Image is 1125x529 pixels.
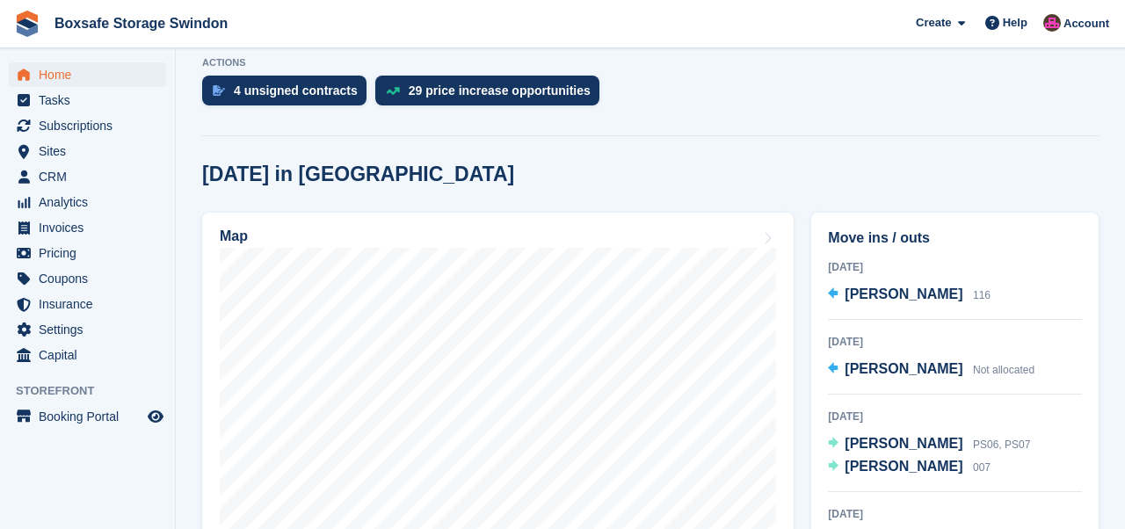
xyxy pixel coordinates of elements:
span: PS06, PS07 [973,438,1030,451]
span: [PERSON_NAME] [845,361,962,376]
a: [PERSON_NAME] Not allocated [828,359,1034,381]
a: menu [9,266,166,291]
img: price_increase_opportunities-93ffe204e8149a01c8c9dc8f82e8f89637d9d84a8eef4429ea346261dce0b2c0.svg [386,87,400,95]
span: Help [1003,14,1027,32]
h2: Move ins / outs [828,228,1082,249]
span: Booking Portal [39,404,144,429]
span: Subscriptions [39,113,144,138]
a: Boxsafe Storage Swindon [47,9,235,38]
span: Coupons [39,266,144,291]
div: 4 unsigned contracts [234,83,358,98]
span: Capital [39,343,144,367]
a: menu [9,343,166,367]
div: [DATE] [828,259,1082,275]
span: Create [916,14,951,32]
span: Sites [39,139,144,163]
span: [PERSON_NAME] [845,459,962,474]
span: CRM [39,164,144,189]
span: 007 [973,461,991,474]
span: Insurance [39,292,144,316]
a: 4 unsigned contracts [202,76,375,114]
span: Account [1063,15,1109,33]
span: [PERSON_NAME] [845,436,962,451]
div: 29 price increase opportunities [409,83,591,98]
span: Tasks [39,88,144,112]
a: 29 price increase opportunities [375,76,608,114]
a: menu [9,317,166,342]
a: [PERSON_NAME] PS06, PS07 [828,433,1030,456]
span: Settings [39,317,144,342]
img: stora-icon-8386f47178a22dfd0bd8f6a31ec36ba5ce8667c1dd55bd0f319d3a0aa187defe.svg [14,11,40,37]
a: menu [9,164,166,189]
span: [PERSON_NAME] [845,286,962,301]
div: [DATE] [828,334,1082,350]
div: [DATE] [828,506,1082,522]
a: Preview store [145,406,166,427]
h2: Map [220,228,248,244]
a: menu [9,215,166,240]
span: Pricing [39,241,144,265]
a: [PERSON_NAME] 007 [828,456,991,479]
span: 116 [973,289,991,301]
a: menu [9,292,166,316]
span: Not allocated [973,364,1034,376]
a: menu [9,190,166,214]
a: menu [9,113,166,138]
img: Philip Matthews [1043,14,1061,32]
span: Invoices [39,215,144,240]
a: menu [9,139,166,163]
p: ACTIONS [202,57,1099,69]
h2: [DATE] in [GEOGRAPHIC_DATA] [202,163,514,186]
a: menu [9,241,166,265]
a: menu [9,62,166,87]
img: contract_signature_icon-13c848040528278c33f63329250d36e43548de30e8caae1d1a13099fd9432cc5.svg [213,85,225,96]
div: [DATE] [828,409,1082,424]
span: Home [39,62,144,87]
span: Storefront [16,382,175,400]
a: menu [9,88,166,112]
span: Analytics [39,190,144,214]
a: [PERSON_NAME] 116 [828,284,991,307]
a: menu [9,404,166,429]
